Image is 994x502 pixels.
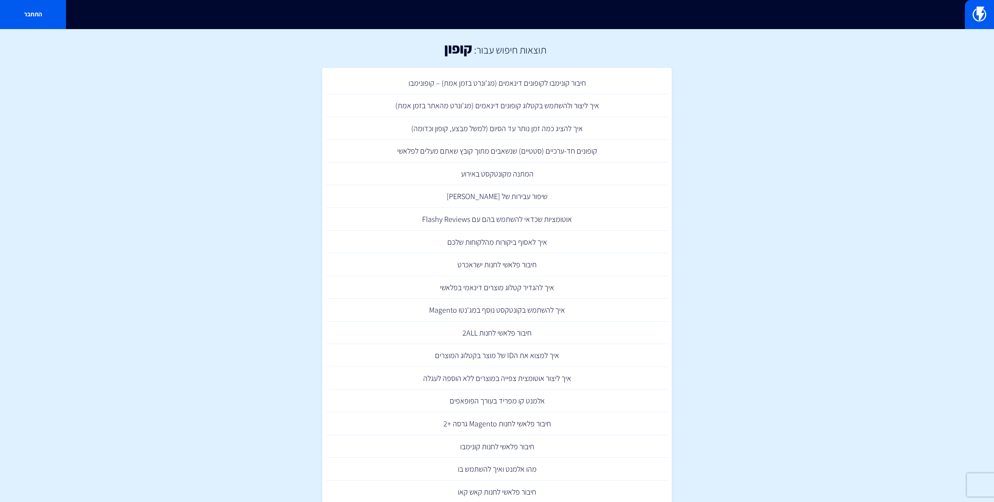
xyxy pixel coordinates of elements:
[326,344,668,367] a: איך למצוא את הID של מוצר בקטלוג המוצרים
[444,41,472,56] h1: קופון
[326,72,668,95] a: חיבור קונימבו לקופונים דינאמים (מג'ונרט בזמן אמת) – קופונימבו
[326,367,668,390] a: איך ליצור אוטומצית צפייה במוצרים ללא הוספה לעגלה
[326,163,668,185] a: המתנה מקונטקסט באירוע
[326,412,668,435] a: חיבור פלאשי לחנות Magento גרסה +2
[326,231,668,254] a: איך לאסוף ביקורות מהלקוחות שלכם
[472,44,546,55] h2: תוצאות חיפוש עבור:
[326,276,668,299] a: איך להגדיר קטלוג מוצרים דינאמי בפלאשי
[326,140,668,163] a: קופונים חד-ערכיים (סטטיים) שנשאבים מתוך קובץ שאתם מעלים לפלאשי
[326,208,668,231] a: אוטומציות שכדאי להשתמש בהם עם Flashy Reviews
[326,299,668,322] a: איך להשתמש בקונטקסט נוסף במג'נטו Magento
[326,435,668,458] a: חיבור פלאשי לחנות קונימבו
[326,389,668,412] a: אלמנט קו מפריד בעורך הפופאפים
[326,94,668,117] a: איך ליצור ולהשתמש בקטלוג קופונים דינאמים (מג'ונרט מהאתר בזמן אמת)
[326,117,668,140] a: איך להציג כמה זמן נותר עד הסיום (למשל מבצע, קופון וכדומה)
[326,185,668,208] a: שיפור עבירות של [PERSON_NAME]
[326,253,668,276] a: חיבור פלאשי לחנות ישראכרט
[326,458,668,481] a: מהו אלמנט ואיך להשתמש בו
[326,322,668,344] a: חיבור פלאשי לחנות 2ALL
